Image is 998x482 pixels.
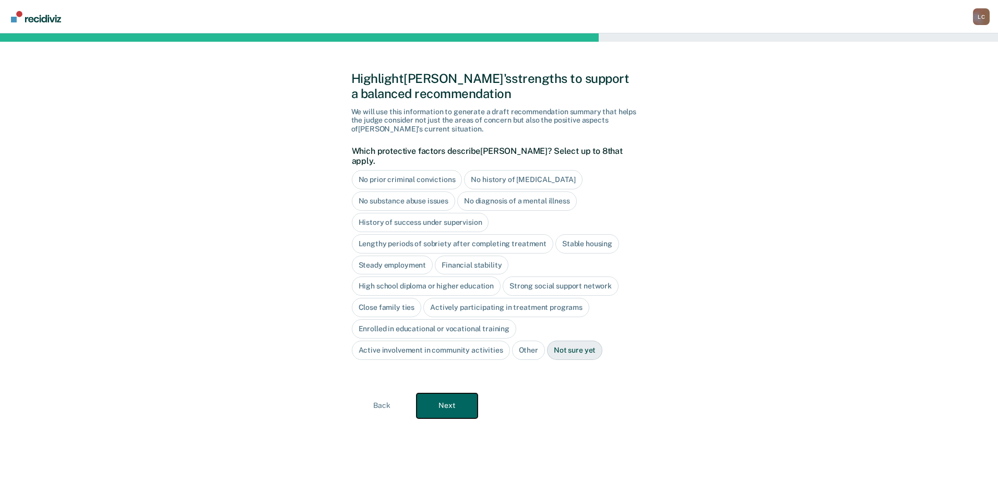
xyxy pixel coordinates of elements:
div: No substance abuse issues [352,191,456,211]
div: Financial stability [435,256,508,275]
div: High school diploma or higher education [352,276,501,296]
div: History of success under supervision [352,213,489,232]
div: Actively participating in treatment programs [423,298,589,317]
div: We will use this information to generate a draft recommendation summary that helps the judge cons... [351,107,647,134]
button: Profile dropdown button [973,8,990,25]
button: Back [351,393,412,418]
button: Next [417,393,478,418]
div: Close family ties [352,298,422,317]
div: No history of [MEDICAL_DATA] [464,170,582,189]
div: No prior criminal convictions [352,170,462,189]
div: Lengthy periods of sobriety after completing treatment [352,234,553,254]
div: No diagnosis of a mental illness [457,191,577,211]
div: Steady employment [352,256,433,275]
div: L C [973,8,990,25]
div: Not sure yet [547,341,602,360]
img: Recidiviz [11,11,61,22]
div: Highlight [PERSON_NAME]'s strengths to support a balanced recommendation [351,71,647,101]
div: Stable housing [555,234,619,254]
label: Which protective factors describe [PERSON_NAME] ? Select up to 8 that apply. [352,146,641,166]
div: Strong social support network [503,276,619,296]
div: Enrolled in educational or vocational training [352,319,517,339]
div: Other [512,341,545,360]
div: Active involvement in community activities [352,341,510,360]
